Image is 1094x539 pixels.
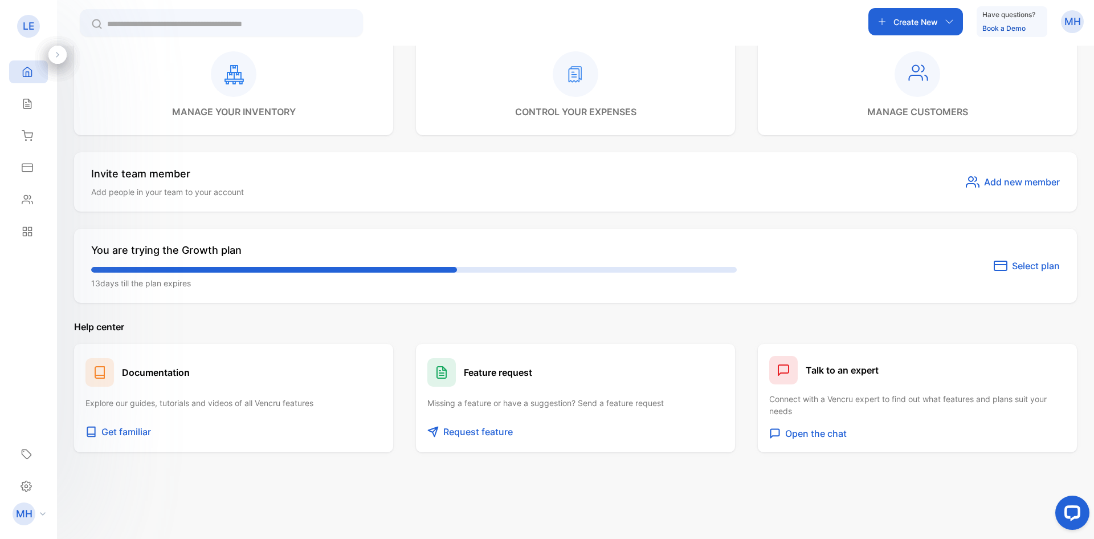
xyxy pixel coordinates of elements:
[1061,8,1084,35] button: MH
[91,277,737,289] p: 13 days till the plan expires
[91,242,737,258] p: You are trying the Growth plan
[966,175,1060,189] button: Add new member
[982,9,1035,21] p: Have questions?
[91,166,244,181] p: Invite team member
[16,506,32,521] p: MH
[1012,259,1060,273] span: Select plan
[74,320,1077,334] p: Help center
[785,427,847,440] p: Open the chat
[443,425,513,439] p: Request feature
[427,397,724,409] p: Missing a feature or have a suggestion? Send a feature request
[1046,491,1094,539] iframe: LiveChat chat widget
[893,16,938,28] p: Create New
[172,105,296,119] p: manage your inventory
[122,366,190,379] h1: Documentation
[982,24,1026,33] a: Book a Demo
[85,397,382,409] p: Explore our guides, tutorials and videos of all Vencru features
[101,425,151,439] p: Get familiar
[427,422,724,441] button: Request feature
[91,186,244,198] p: Add people in your team to your account
[984,175,1060,189] span: Add new member
[806,363,879,377] h1: Talk to an expert
[23,19,35,34] p: LE
[464,366,532,379] h1: Feature request
[867,105,968,119] p: manage customers
[994,259,1060,273] button: Select plan
[769,426,1066,441] button: Open the chat
[769,393,1066,417] p: Connect with a Vencru expert to find out what features and plans suit your needs
[868,8,963,35] button: Create New
[85,422,382,441] button: Get familiar
[1064,14,1081,29] p: MH
[515,105,636,119] p: control your expenses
